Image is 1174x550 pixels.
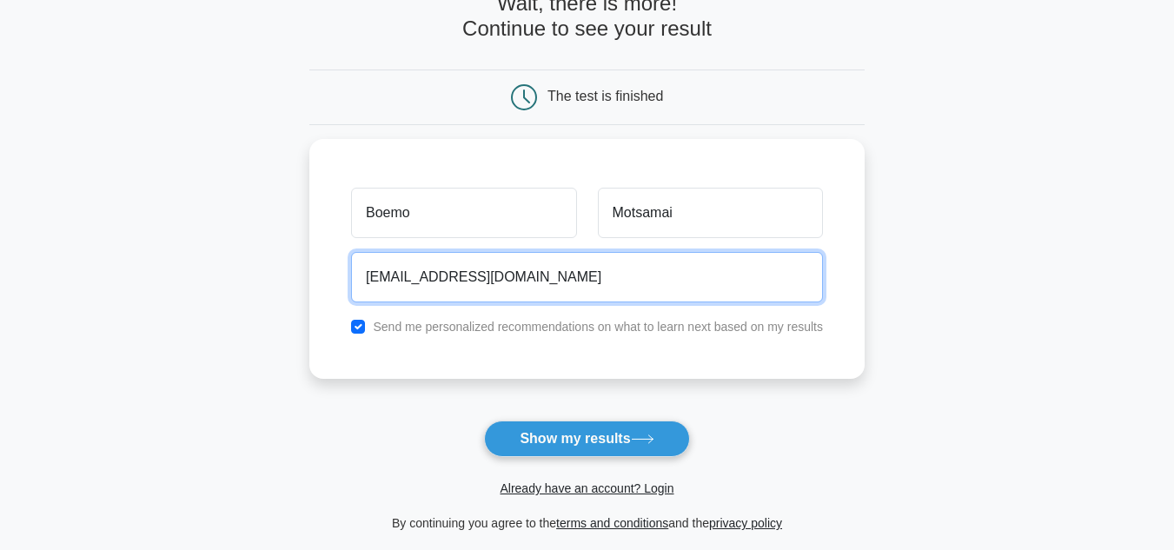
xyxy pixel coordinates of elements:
[484,421,689,457] button: Show my results
[556,516,668,530] a: terms and conditions
[299,513,875,533] div: By continuing you agree to the and the
[709,516,782,530] a: privacy policy
[351,252,823,302] input: Email
[500,481,673,495] a: Already have an account? Login
[598,188,823,238] input: Last name
[373,320,823,334] label: Send me personalized recommendations on what to learn next based on my results
[351,188,576,238] input: First name
[547,89,663,103] div: The test is finished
